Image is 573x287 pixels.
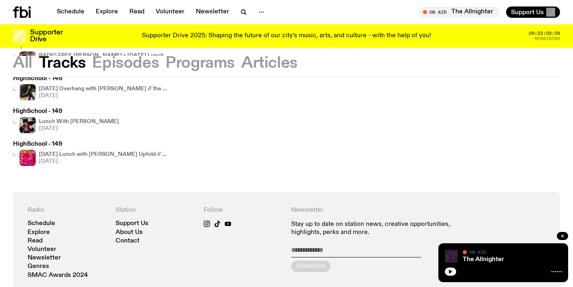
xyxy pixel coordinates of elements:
[13,56,32,70] button: All
[13,108,119,133] a: HighSchool - 149Lunch With [PERSON_NAME][DATE]
[39,56,86,70] button: Tracks
[151,6,189,18] a: Volunteer
[92,56,159,70] button: Episodes
[19,51,36,68] img: RFA 4 SLC
[13,76,169,82] h3: HighSchool - 149
[28,255,61,261] a: Newsletter
[116,221,148,227] a: Support Us
[116,206,194,214] h4: Station
[39,126,119,131] span: [DATE]
[291,206,457,214] h4: Newsletter
[13,76,169,100] a: HighSchool - 149[DATE] Overhang with [PERSON_NAME] // the almost quarter life crisis (?) edition[...
[28,238,43,244] a: Read
[28,264,49,270] a: Genres
[39,86,169,91] h4: [DATE] Overhang with [PERSON_NAME] // the almost quarter life crisis (?) edition
[13,108,119,115] h3: HighSchool - 149
[534,36,560,41] span: Remaining
[28,230,50,236] a: Explore
[469,249,486,255] span: On Air
[30,29,62,43] h3: Supporter Drive
[204,206,282,214] h4: Follow
[291,221,457,236] p: Stay up to date on station news, creative opportunities, highlights, perks and more.
[165,56,235,70] button: Programs
[91,6,123,18] a: Explore
[39,159,169,164] span: [DATE]
[511,9,544,16] span: Support Us
[28,247,56,253] a: Volunteer
[116,230,143,236] a: About Us
[28,221,55,227] a: Schedule
[39,93,169,98] span: [DATE]
[39,119,119,124] h4: Lunch With [PERSON_NAME]
[291,261,330,272] button: Subscribe
[142,32,431,40] p: Supporter Drive 2025: Shaping the future of our city’s music, arts, and culture - with the help o...
[419,6,500,18] button: On AirThe Allnighter
[13,141,169,166] a: HighSchool - 149Zara and her sister dancing at Crowbar[DATE] Lunch with [PERSON_NAME] Upfold // A...
[39,152,169,157] h4: [DATE] Lunch with [PERSON_NAME] Upfold // Aussie Music Rulez
[13,43,164,67] a: HighSchool - 149RFA 4 SLCRADIO FREE [PERSON_NAME] x [DATE] Lunch[DATE]
[124,6,149,18] a: Read
[191,6,234,18] a: Newsletter
[13,141,169,147] h3: HighSchool - 149
[28,272,88,278] a: SMAC Awards 2024
[19,150,36,166] img: Zara and her sister dancing at Crowbar
[506,6,560,18] button: Support Us
[39,53,164,58] h4: RADIO FREE [PERSON_NAME] x [DATE] Lunch
[28,206,106,214] h4: Radio
[241,56,298,70] button: Articles
[52,6,89,18] a: Schedule
[463,256,504,263] a: The Allnighter
[116,238,139,244] a: Contact
[529,31,560,36] span: 09:22:09:59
